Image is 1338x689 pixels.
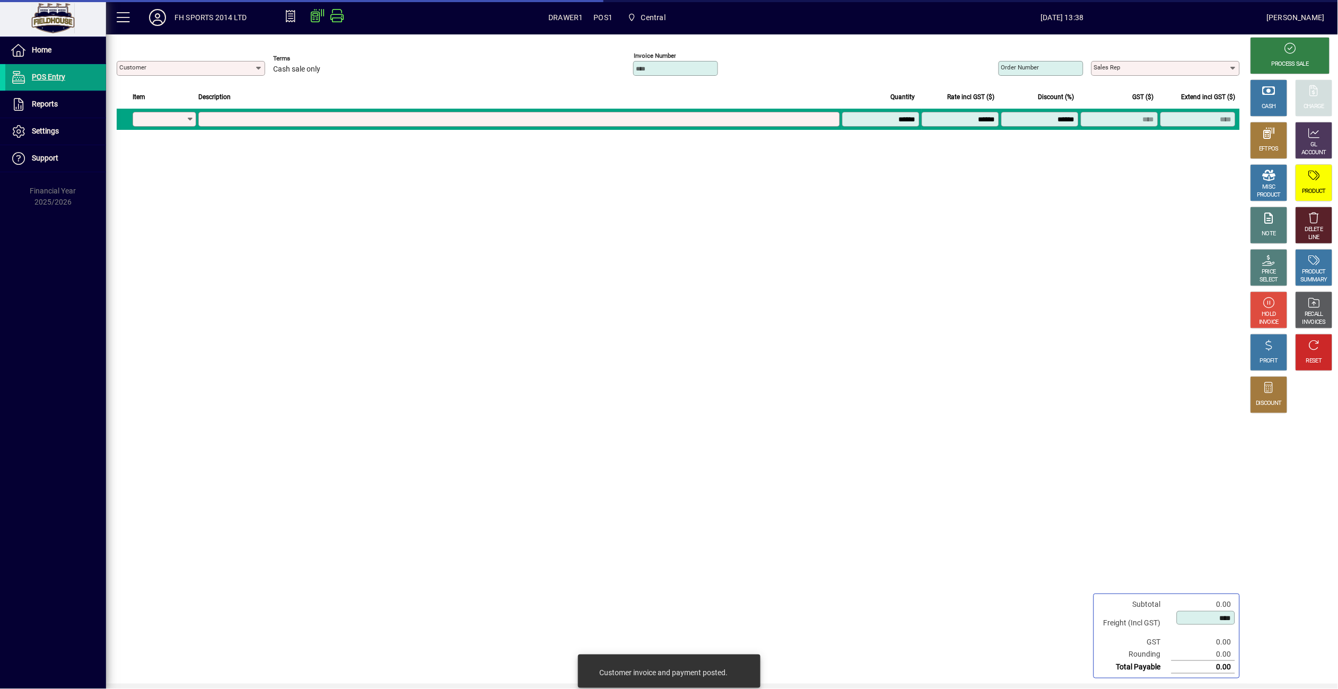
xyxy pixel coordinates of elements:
[273,55,337,62] span: Terms
[1182,91,1236,103] span: Extend incl GST ($)
[32,127,59,135] span: Settings
[1260,276,1279,284] div: SELECT
[1171,636,1235,648] td: 0.00
[198,91,231,103] span: Description
[1171,598,1235,611] td: 0.00
[5,118,106,145] a: Settings
[1302,149,1326,157] div: ACCOUNT
[32,73,65,81] span: POS Entry
[548,9,583,26] span: DRAWER1
[5,91,106,118] a: Reports
[174,9,247,26] div: FH SPORTS 2014 LTD
[594,9,613,26] span: POS1
[623,8,670,27] span: Central
[1001,64,1039,71] mat-label: Order number
[600,667,728,678] div: Customer invoice and payment posted.
[1302,319,1325,326] div: INVOICES
[1305,226,1323,234] div: DELETE
[133,91,145,103] span: Item
[1098,611,1171,636] td: Freight (Incl GST)
[1171,648,1235,661] td: 0.00
[1260,145,1279,153] div: EFTPOS
[634,52,676,59] mat-label: Invoice number
[1306,357,1322,365] div: RESET
[1301,276,1327,284] div: SUMMARY
[1259,319,1279,326] div: INVOICE
[32,100,58,108] span: Reports
[5,37,106,64] a: Home
[1305,311,1324,319] div: RECALL
[1098,636,1171,648] td: GST
[1267,9,1325,26] div: [PERSON_NAME]
[1098,661,1171,674] td: Total Payable
[1098,648,1171,661] td: Rounding
[1171,661,1235,674] td: 0.00
[1272,60,1309,68] div: PROCESS SALE
[273,65,320,74] span: Cash sale only
[858,9,1267,26] span: [DATE] 13:38
[1262,268,1276,276] div: PRICE
[1263,183,1275,191] div: MISC
[641,9,666,26] span: Central
[1262,230,1276,238] div: NOTE
[1309,234,1319,242] div: LINE
[1302,268,1326,276] div: PRODUCT
[119,64,146,71] mat-label: Customer
[1098,598,1171,611] td: Subtotal
[948,91,995,103] span: Rate incl GST ($)
[5,145,106,172] a: Support
[32,46,51,54] span: Home
[1260,357,1278,365] div: PROFIT
[891,91,915,103] span: Quantity
[1262,103,1276,111] div: CASH
[1257,191,1281,199] div: PRODUCT
[1256,400,1282,408] div: DISCOUNT
[1038,91,1074,103] span: Discount (%)
[141,8,174,27] button: Profile
[1133,91,1154,103] span: GST ($)
[1304,103,1325,111] div: CHARGE
[1311,141,1318,149] div: GL
[32,154,58,162] span: Support
[1262,311,1276,319] div: HOLD
[1302,188,1326,196] div: PRODUCT
[1094,64,1121,71] mat-label: Sales rep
